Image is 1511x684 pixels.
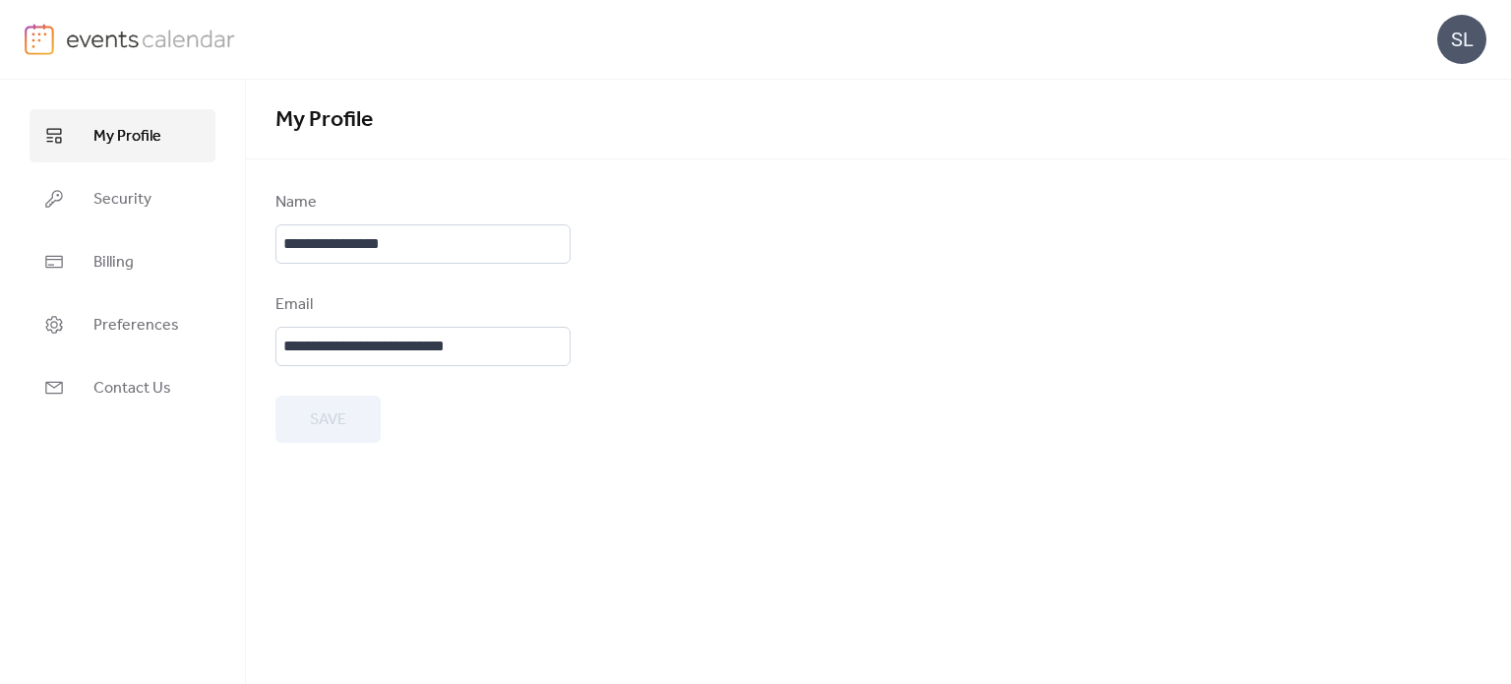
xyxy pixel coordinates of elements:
span: My Profile [275,98,373,142]
div: Email [275,293,567,317]
a: My Profile [30,109,215,162]
div: Name [275,191,567,215]
span: Contact Us [93,377,171,401]
img: logo-type [66,24,236,53]
a: Preferences [30,298,215,351]
a: Contact Us [30,361,215,414]
img: logo [25,24,54,55]
span: Billing [93,251,134,275]
span: My Profile [93,125,161,149]
span: Preferences [93,314,179,338]
span: Security [93,188,151,212]
a: Security [30,172,215,225]
a: Billing [30,235,215,288]
div: SL [1437,15,1486,64]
